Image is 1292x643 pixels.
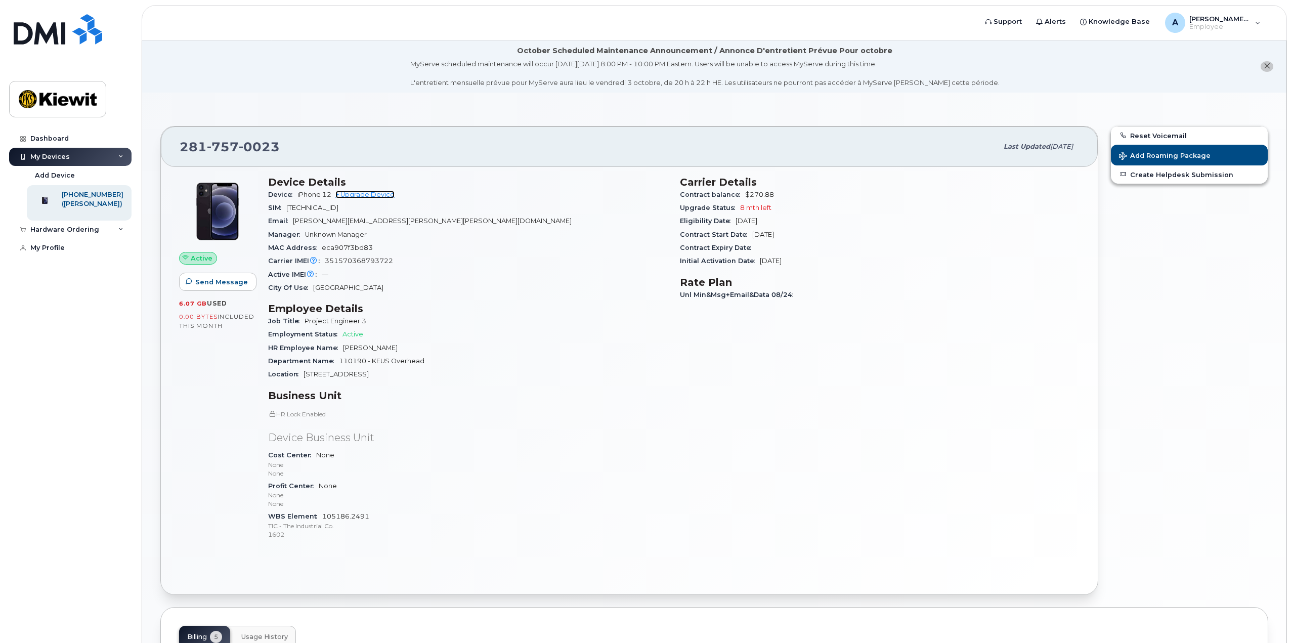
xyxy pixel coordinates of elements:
span: HR Employee Name [268,344,343,352]
span: 6.07 GB [179,300,207,307]
h3: Business Unit [268,390,668,402]
span: WBS Element [268,512,322,520]
span: Add Roaming Package [1119,152,1211,161]
img: iPhone_12.jpg [187,181,248,242]
span: SIM [268,204,286,211]
h3: Carrier Details [680,176,1080,188]
span: Job Title [268,317,305,325]
span: 0023 [239,139,280,154]
div: MyServe scheduled maintenance will occur [DATE][DATE] 8:00 PM - 10:00 PM Eastern. Users will be u... [410,59,1000,88]
span: [GEOGRAPHIC_DATA] [313,284,383,291]
p: None [268,499,668,508]
span: Unl Min&Msg+Email&Data 08/24 [680,291,798,298]
span: Usage History [241,633,288,641]
span: Contract Expiry Date [680,244,756,251]
span: Employment Status [268,330,342,338]
span: Location [268,370,304,378]
p: TIC - The Industrial Co. [268,522,668,530]
span: included this month [179,313,254,329]
span: 105186.2491 [268,512,668,539]
span: Initial Activation Date [680,257,760,265]
span: Project Engineer 3 [305,317,366,325]
span: 351570368793722 [325,257,393,265]
span: Cost Center [268,451,316,459]
span: 8 mth left [740,204,771,211]
h3: Device Details [268,176,668,188]
p: Device Business Unit [268,431,668,445]
span: Active IMEI [268,271,322,278]
span: used [207,299,227,307]
span: Email [268,217,293,225]
p: HR Lock Enabled [268,410,668,418]
button: close notification [1261,61,1273,72]
span: [DATE] [760,257,782,265]
span: [PERSON_NAME][EMAIL_ADDRESS][PERSON_NAME][PERSON_NAME][DOMAIN_NAME] [293,217,572,225]
p: None [268,460,668,469]
button: Reset Voicemail [1111,126,1268,145]
span: Contract Start Date [680,231,752,238]
span: Manager [268,231,305,238]
h3: Employee Details [268,303,668,315]
span: [PERSON_NAME] [343,344,398,352]
span: [DATE] [1050,143,1073,150]
a: Create Helpdesk Submission [1111,165,1268,184]
span: Send Message [195,277,248,287]
span: [TECHNICAL_ID] [286,204,338,211]
span: Last updated [1004,143,1050,150]
span: Device [268,191,297,198]
span: Carrier IMEI [268,257,325,265]
span: iPhone 12 [297,191,331,198]
p: None [268,491,668,499]
span: — [322,271,328,278]
span: 0.00 Bytes [179,313,218,320]
span: [STREET_ADDRESS] [304,370,369,378]
span: 110190 - KEUS Overhead [339,357,424,365]
span: Unknown Manager [305,231,367,238]
button: Send Message [179,273,256,291]
span: Active [342,330,363,338]
span: Active [191,253,212,263]
span: [DATE] [752,231,774,238]
span: Profit Center [268,482,319,490]
span: 757 [207,139,239,154]
p: 1602 [268,530,668,539]
span: Eligibility Date [680,217,736,225]
span: None [268,451,668,478]
span: eca907f3bd83 [322,244,373,251]
iframe: Messenger Launcher [1248,599,1284,635]
p: None [268,469,668,478]
span: Department Name [268,357,339,365]
span: City Of Use [268,284,313,291]
a: + Upgrade Device [335,191,395,198]
span: Upgrade Status [680,204,740,211]
div: October Scheduled Maintenance Announcement / Annonce D'entretient Prévue Pour octobre [517,46,892,56]
span: $270.88 [745,191,774,198]
button: Add Roaming Package [1111,145,1268,165]
h3: Rate Plan [680,276,1080,288]
span: MAC Address [268,244,322,251]
span: [DATE] [736,217,757,225]
span: None [268,482,668,508]
span: Contract balance [680,191,745,198]
span: 281 [180,139,280,154]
